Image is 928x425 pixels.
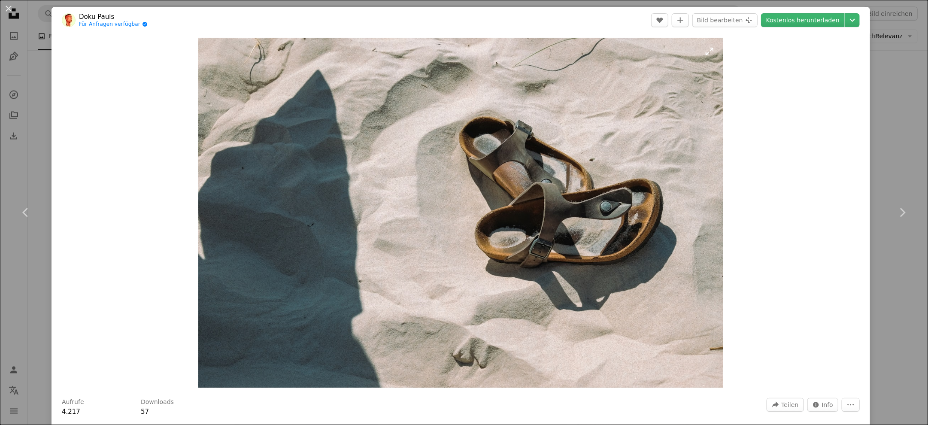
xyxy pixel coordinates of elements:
[672,13,689,27] button: Zu Kollektion hinzufügen
[62,13,76,27] img: Zum Profil von Doku Pauls
[79,12,148,21] a: Doku Pauls
[807,398,839,412] button: Statistiken zu diesem Bild
[845,13,860,27] button: Downloadgröße auswählen
[651,13,668,27] button: Gefällt mir
[767,398,804,412] button: Dieses Bild teilen
[842,398,860,412] button: Weitere Aktionen
[141,398,174,407] h3: Downloads
[79,21,148,28] a: Für Anfragen verfügbar
[198,38,723,388] button: Dieses Bild heranzoomen
[761,13,845,27] a: Kostenlos herunterladen
[781,398,798,411] span: Teilen
[62,408,80,416] span: 4.217
[141,408,149,416] span: 57
[692,13,758,27] button: Bild bearbeiten
[822,398,834,411] span: Info
[876,171,928,254] a: Weiter
[198,38,723,388] img: Ein Paar Schuhe sitzt auf einem Sandstrand
[62,398,84,407] h3: Aufrufe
